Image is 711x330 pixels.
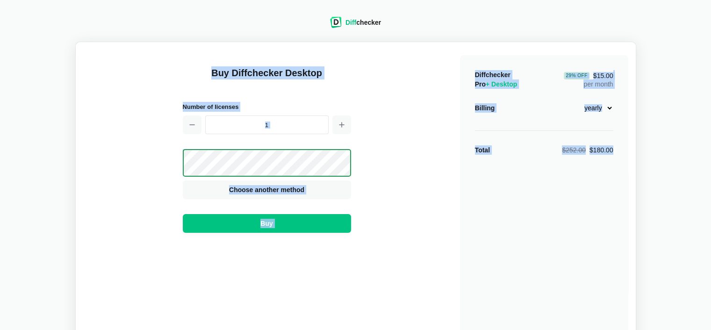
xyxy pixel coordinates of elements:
h2: Number of licenses [183,102,351,112]
span: Diff [345,19,356,26]
input: 1 [205,115,329,134]
h1: Buy Diffchecker Desktop [183,66,351,91]
span: Pro [475,80,517,88]
div: 29 % Off [564,72,589,79]
span: Choose another method [227,185,306,194]
strong: Total [475,146,490,154]
div: checker [345,18,381,27]
span: $252.00 [562,146,586,154]
img: Diffchecker logo [330,17,342,28]
span: $15.00 [564,72,613,79]
span: + Desktop [486,80,517,88]
div: per month [564,70,613,89]
button: Buy [183,214,351,233]
span: Buy [259,219,274,228]
button: Choose another method [183,180,351,199]
div: Billing [475,103,495,113]
div: $180.00 [562,145,613,155]
a: Diffchecker logoDiffchecker [330,22,381,29]
span: Diffchecker [475,71,510,79]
